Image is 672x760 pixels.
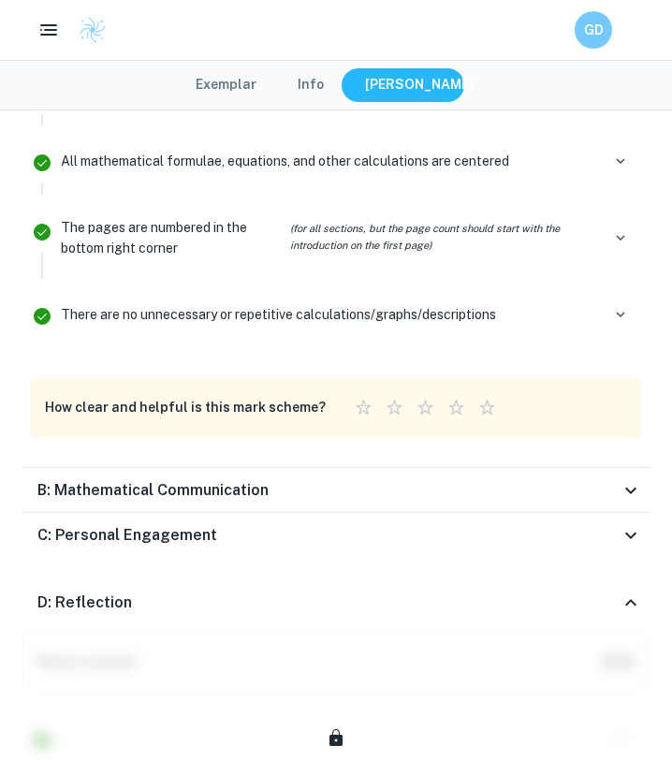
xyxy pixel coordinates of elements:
a: Clastify logo [67,16,107,44]
div: D: Reflection [22,573,650,633]
h6: B: Mathematical Communication [37,479,269,502]
h6: How clear and helpful is this mark scheme? [45,397,326,417]
button: GD [575,11,612,49]
h6: C: Personal Engagement [37,524,217,547]
i: (for all sections, but the page count should start with the introduction on the first page) [290,221,600,254]
svg: Correct [31,152,53,174]
h6: GD [583,20,605,40]
svg: Correct [31,221,53,243]
p: The pages are numbered in the bottom right corner [61,217,600,258]
svg: Correct [31,305,53,328]
div: B: Mathematical Communication [22,468,650,513]
button: Exemplar [177,68,275,102]
button: [PERSON_NAME] [346,68,492,102]
p: All mathematical formulae, equations, and other calculations are centered [61,151,509,171]
button: Info [279,68,343,102]
div: C: Personal Engagement [22,513,650,558]
img: Clastify logo [79,16,107,44]
p: There are no unnecessary or repetitive calculations/graphs/descriptions [61,304,496,325]
h6: D: Reflection [37,592,132,614]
